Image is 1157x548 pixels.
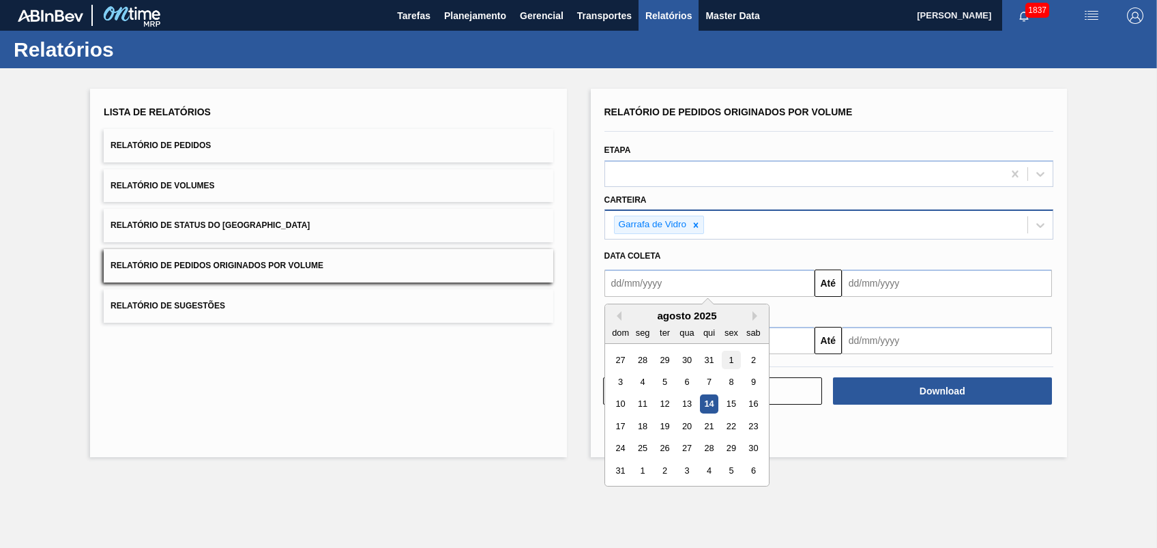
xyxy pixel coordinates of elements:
[611,351,630,369] div: Choose domingo, 27 de julho de 2025
[633,417,651,435] div: Choose segunda-feira, 18 de agosto de 2025
[611,439,630,458] div: Choose domingo, 24 de agosto de 2025
[397,8,430,24] span: Tarefas
[699,461,718,480] div: Choose quinta-feira, 4 de setembro de 2025
[604,106,853,117] span: Relatório de Pedidos Originados por Volume
[744,395,762,414] div: Choose sábado, 16 de agosto de 2025
[603,377,822,405] button: Limpar
[604,270,815,297] input: dd/mm/yyyy
[104,209,553,242] button: Relatório de Status do [GEOGRAPHIC_DATA]
[111,261,323,270] span: Relatório de Pedidos Originados por Volume
[677,373,696,391] div: Choose quarta-feira, 6 de agosto de 2025
[655,323,673,342] div: ter
[604,251,661,261] span: Data coleta
[744,323,762,342] div: sab
[611,323,630,342] div: dom
[744,373,762,391] div: Choose sábado, 9 de agosto de 2025
[104,289,553,323] button: Relatório de Sugestões
[14,42,256,57] h1: Relatórios
[577,8,632,24] span: Transportes
[677,417,696,435] div: Choose quarta-feira, 20 de agosto de 2025
[677,439,696,458] div: Choose quarta-feira, 27 de agosto de 2025
[611,417,630,435] div: Choose domingo, 17 de agosto de 2025
[752,311,762,321] button: Next Month
[611,461,630,480] div: Choose domingo, 31 de agosto de 2025
[615,216,689,233] div: Garrafa de Vidro
[111,181,214,190] span: Relatório de Volumes
[833,377,1052,405] button: Download
[842,270,1052,297] input: dd/mm/yyyy
[699,351,718,369] div: Choose quinta-feira, 31 de julho de 2025
[633,351,651,369] div: Choose segunda-feira, 28 de julho de 2025
[699,373,718,391] div: Choose quinta-feira, 7 de agosto de 2025
[111,141,211,150] span: Relatório de Pedidos
[604,145,631,155] label: Etapa
[633,323,651,342] div: seg
[744,417,762,435] div: Choose sábado, 23 de agosto de 2025
[611,373,630,391] div: Choose domingo, 3 de agosto de 2025
[705,8,759,24] span: Master Data
[744,351,762,369] div: Choose sábado, 2 de agosto de 2025
[104,129,553,162] button: Relatório de Pedidos
[677,395,696,414] div: Choose quarta-feira, 13 de agosto de 2025
[18,10,83,22] img: TNhmsLtSVTkK8tSr43FrP2fwEKptu5GPRR3wAAAABJRU5ErkJggg==
[744,439,762,458] div: Choose sábado, 30 de agosto de 2025
[111,301,225,311] span: Relatório de Sugestões
[655,417,673,435] div: Choose terça-feira, 19 de agosto de 2025
[744,461,762,480] div: Choose sábado, 6 de setembro de 2025
[655,373,673,391] div: Choose terça-feira, 5 de agosto de 2025
[612,311,621,321] button: Previous Month
[605,310,769,321] div: agosto 2025
[1025,3,1049,18] span: 1837
[699,417,718,435] div: Choose quinta-feira, 21 de agosto de 2025
[1127,8,1143,24] img: Logout
[842,327,1052,354] input: dd/mm/yyyy
[633,373,651,391] div: Choose segunda-feira, 4 de agosto de 2025
[722,439,740,458] div: Choose sexta-feira, 29 de agosto de 2025
[1002,6,1046,25] button: Notificações
[677,351,696,369] div: Choose quarta-feira, 30 de julho de 2025
[677,323,696,342] div: qua
[104,106,211,117] span: Lista de Relatórios
[104,249,553,283] button: Relatório de Pedidos Originados por Volume
[722,395,740,414] div: Choose sexta-feira, 15 de agosto de 2025
[1083,8,1100,24] img: userActions
[633,395,651,414] div: Choose segunda-feira, 11 de agosto de 2025
[677,461,696,480] div: Choose quarta-feira, 3 de setembro de 2025
[444,8,506,24] span: Planejamento
[655,439,673,458] div: Choose terça-feira, 26 de agosto de 2025
[609,349,764,482] div: month 2025-08
[815,270,842,297] button: Até
[520,8,563,24] span: Gerencial
[722,373,740,391] div: Choose sexta-feira, 8 de agosto de 2025
[104,169,553,203] button: Relatório de Volumes
[815,327,842,354] button: Até
[722,417,740,435] div: Choose sexta-feira, 22 de agosto de 2025
[655,461,673,480] div: Choose terça-feira, 2 de setembro de 2025
[633,461,651,480] div: Choose segunda-feira, 1 de setembro de 2025
[722,461,740,480] div: Choose sexta-feira, 5 de setembro de 2025
[655,395,673,414] div: Choose terça-feira, 12 de agosto de 2025
[655,351,673,369] div: Choose terça-feira, 29 de julho de 2025
[645,8,692,24] span: Relatórios
[699,323,718,342] div: qui
[604,195,647,205] label: Carteira
[722,351,740,369] div: Choose sexta-feira, 1 de agosto de 2025
[722,323,740,342] div: sex
[111,220,310,230] span: Relatório de Status do [GEOGRAPHIC_DATA]
[611,395,630,414] div: Choose domingo, 10 de agosto de 2025
[633,439,651,458] div: Choose segunda-feira, 25 de agosto de 2025
[699,439,718,458] div: Choose quinta-feira, 28 de agosto de 2025
[699,395,718,414] div: Choose quinta-feira, 14 de agosto de 2025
